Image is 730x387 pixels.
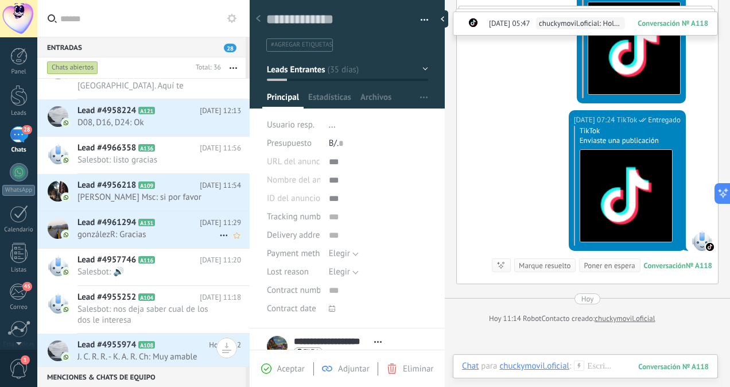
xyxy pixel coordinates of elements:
[21,355,30,365] span: 1
[37,366,246,387] div: Menciones & Chats de equipo
[469,18,477,27] img: tiktok_kommo.svg
[200,292,241,303] span: [DATE] 11:18
[138,181,155,189] span: A109
[644,261,686,270] div: Conversación
[37,286,250,333] a: Lead #4955252 A104 [DATE] 11:18 Salesbot: nos deja saber cual de los dos le interesa
[138,107,155,114] span: A121
[267,268,309,276] span: Lost reason
[2,304,36,311] div: Correo
[304,349,319,354] span: TikTok
[329,134,428,153] div: B/.
[200,105,241,117] span: [DATE] 12:13
[62,268,70,276] img: com.amocrm.amocrmwa.svg
[224,44,236,52] span: 28
[62,119,70,127] img: com.amocrm.amocrmwa.svg
[267,116,320,134] div: Usuario resp.
[267,138,312,149] span: Presupuesto
[2,185,35,196] div: WhatsApp
[580,150,672,242] img: tiktok_logo.png
[77,254,136,266] span: Lead #4957746
[37,174,250,211] a: Lead #4956218 A109 [DATE] 11:54 [PERSON_NAME] Msc: si por favor
[77,351,219,362] span: J. C. R. R. - K. A. R. Ch: Muy amable
[489,313,523,324] div: Hoy 11:14
[437,10,448,28] div: Ocultar
[138,256,155,264] span: A116
[329,263,359,281] button: Elegir
[62,305,70,314] img: com.amocrm.amocrmwa.svg
[138,144,155,152] span: A136
[638,362,709,371] div: 118
[403,363,433,374] span: Eliminar
[2,68,36,76] div: Panel
[267,157,364,166] span: URL del anuncio de TikTok
[77,117,219,128] span: D08, D16, D24: Ok
[267,64,325,75] span: Leads Entrantes
[47,61,98,75] div: Chats abiertos
[588,2,680,94] img: tiktok_logo.png
[209,339,241,351] span: Hoy 11:12
[37,137,250,173] a: Lead #4966358 A136 [DATE] 11:56 Salesbot: listo gracias
[499,361,569,371] div: chuckymovil.oficial
[267,119,314,130] span: Usuario resp.
[2,226,36,234] div: Calendario
[638,18,708,29] span: Conversación № A118
[37,37,246,57] div: Entradas
[267,286,328,295] span: Contract number
[267,304,316,313] span: Contract date
[77,339,136,351] span: Lead #4955974
[267,300,320,318] div: Contract date
[62,231,70,239] img: com.amocrm.amocrmwa.svg
[581,293,594,304] div: Hoy
[267,176,378,184] span: Nombre del anuncio de TikTok
[77,217,136,229] span: Lead #4961294
[648,114,681,126] span: Entregado
[338,363,370,374] span: Adjuntar
[267,194,357,203] span: ID del anuncio de TikTok
[77,304,219,326] span: Salesbot: nos deja saber cual de los dos le interesa
[138,341,155,349] span: A108
[2,146,36,154] div: Chats
[617,114,638,126] span: TikTok
[267,134,320,153] div: Presupuesto
[22,125,32,134] span: 28
[329,248,350,259] span: Elegir
[574,114,617,126] div: [DATE] 07:24
[580,126,681,145] div: TikTok Enviaste una publicación
[62,156,70,164] img: com.amocrm.amocrmwa.svg
[308,92,351,109] span: Estadísticas
[267,212,328,221] span: Tracking number
[329,245,359,263] button: Elegir
[539,18,622,29] span: chuckymovil.oficial: Hola hermosa como te llamas
[267,249,329,258] span: Payment method
[221,57,246,78] button: Más
[77,142,136,154] span: Lead #4966358
[569,361,571,372] span: :
[267,208,320,226] div: Tracking number
[267,245,320,263] div: Payment method
[200,254,241,266] span: [DATE] 11:20
[267,153,320,171] div: URL del anuncio de TikTok
[277,363,305,374] span: Aceptar
[267,92,299,109] span: Principal
[77,105,136,117] span: Lead #4958224
[77,192,219,203] span: [PERSON_NAME] Msc: si por favor
[62,193,70,202] img: com.amocrm.amocrmwa.svg
[77,292,136,303] span: Lead #4955252
[584,260,635,271] div: Poner en espera
[267,171,320,189] div: Nombre del anuncio de TikTok
[37,99,250,136] a: Lead #4958224 A121 [DATE] 12:13 D08, D16, D24: Ok
[523,314,541,323] span: Robot
[37,249,250,285] a: Lead #4957746 A116 [DATE] 11:20 Salesbot: 🔊
[267,226,320,245] div: Delivery address
[360,92,391,109] span: Archivos
[267,189,320,208] div: ID del anuncio de TikTok
[62,353,70,361] img: com.amocrm.amocrmwa.svg
[329,119,336,130] span: ...
[686,261,712,270] div: № A118
[138,293,155,301] span: A104
[138,219,155,226] span: A131
[519,260,570,271] div: Marque resuelto
[267,263,320,281] div: Lost reason
[37,211,250,248] a: Lead #4961294 A131 [DATE] 11:29 gonzálezR: Gracias
[692,230,712,251] span: TikTok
